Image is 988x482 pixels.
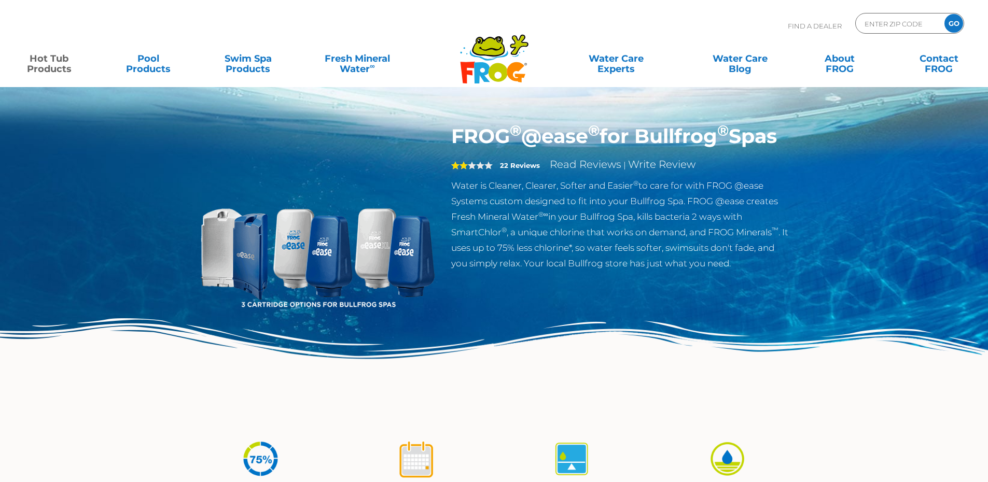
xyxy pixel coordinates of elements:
[801,48,878,69] a: AboutFROG
[628,158,695,171] a: Write Review
[900,48,978,69] a: ContactFROG
[10,48,88,69] a: Hot TubProducts
[701,48,778,69] a: Water CareBlog
[110,48,187,69] a: PoolProducts
[397,440,436,478] img: icon-atease-shock-once
[500,161,540,169] strong: 22 Reviews
[788,13,842,39] p: Find A Dealer
[944,14,963,33] input: GO
[199,124,436,362] img: bullfrog-product-hero.png
[451,124,790,148] h1: FROG @ease for Bullfrog Spas
[538,210,548,218] sup: ®∞
[241,440,280,478] img: icon-atease-75percent-less
[553,48,679,69] a: Water CareExperts
[370,62,375,70] sup: ∞
[623,160,626,170] span: |
[502,226,507,234] sup: ®
[451,178,790,271] p: Water is Cleaner, Clearer, Softer and Easier to care for with FROG @ease Systems custom designed ...
[588,121,600,139] sup: ®
[454,21,534,84] img: Frog Products Logo
[633,179,638,187] sup: ®
[210,48,287,69] a: Swim SpaProducts
[708,440,747,478] img: icon-atease-easy-on
[309,48,406,69] a: Fresh MineralWater∞
[510,121,521,139] sup: ®
[717,121,729,139] sup: ®
[550,158,621,171] a: Read Reviews
[772,226,778,234] sup: ™
[451,161,468,169] span: 2
[552,440,591,478] img: icon-atease-self-regulates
